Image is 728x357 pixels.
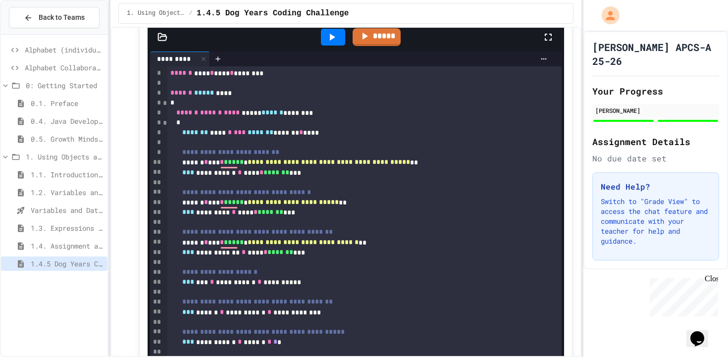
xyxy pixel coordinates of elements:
[31,258,104,269] span: 1.4.5 Dog Years Coding Challenge
[31,169,104,180] span: 1.1. Introduction to Algorithms, Programming, and Compilers
[686,317,718,347] iframe: chat widget
[189,9,193,17] span: /
[601,181,711,193] h3: Need Help?
[26,80,104,91] span: 0: Getting Started
[31,241,104,251] span: 1.4. Assignment and Input
[39,12,85,23] span: Back to Teams
[31,98,104,108] span: 0.1. Preface
[592,40,719,68] h1: [PERSON_NAME] APCS-A 25-26
[25,62,104,73] span: Alphabet Collaborative Lab
[31,223,104,233] span: 1.3. Expressions and Output [New]
[25,45,104,55] span: Alphabet (individual sandbox)
[4,4,68,63] div: Chat with us now!Close
[26,152,104,162] span: 1. Using Objects and Methods
[592,135,719,149] h2: Assignment Details
[601,197,711,246] p: Switch to "Grade View" to access the chat feature and communicate with your teacher for help and ...
[9,7,100,28] button: Back to Teams
[592,153,719,164] div: No due date set
[31,187,104,198] span: 1.2. Variables and Data Types
[646,274,718,316] iframe: chat widget
[127,9,185,17] span: 1. Using Objects and Methods
[31,134,104,144] span: 0.5. Growth Mindset and Pair Programming
[31,116,104,126] span: 0.4. Java Development Environments
[591,4,622,27] div: My Account
[31,205,104,215] span: Variables and Data Types - Quiz
[595,106,716,115] div: [PERSON_NAME]
[592,84,719,98] h2: Your Progress
[197,7,349,19] span: 1.4.5 Dog Years Coding Challenge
